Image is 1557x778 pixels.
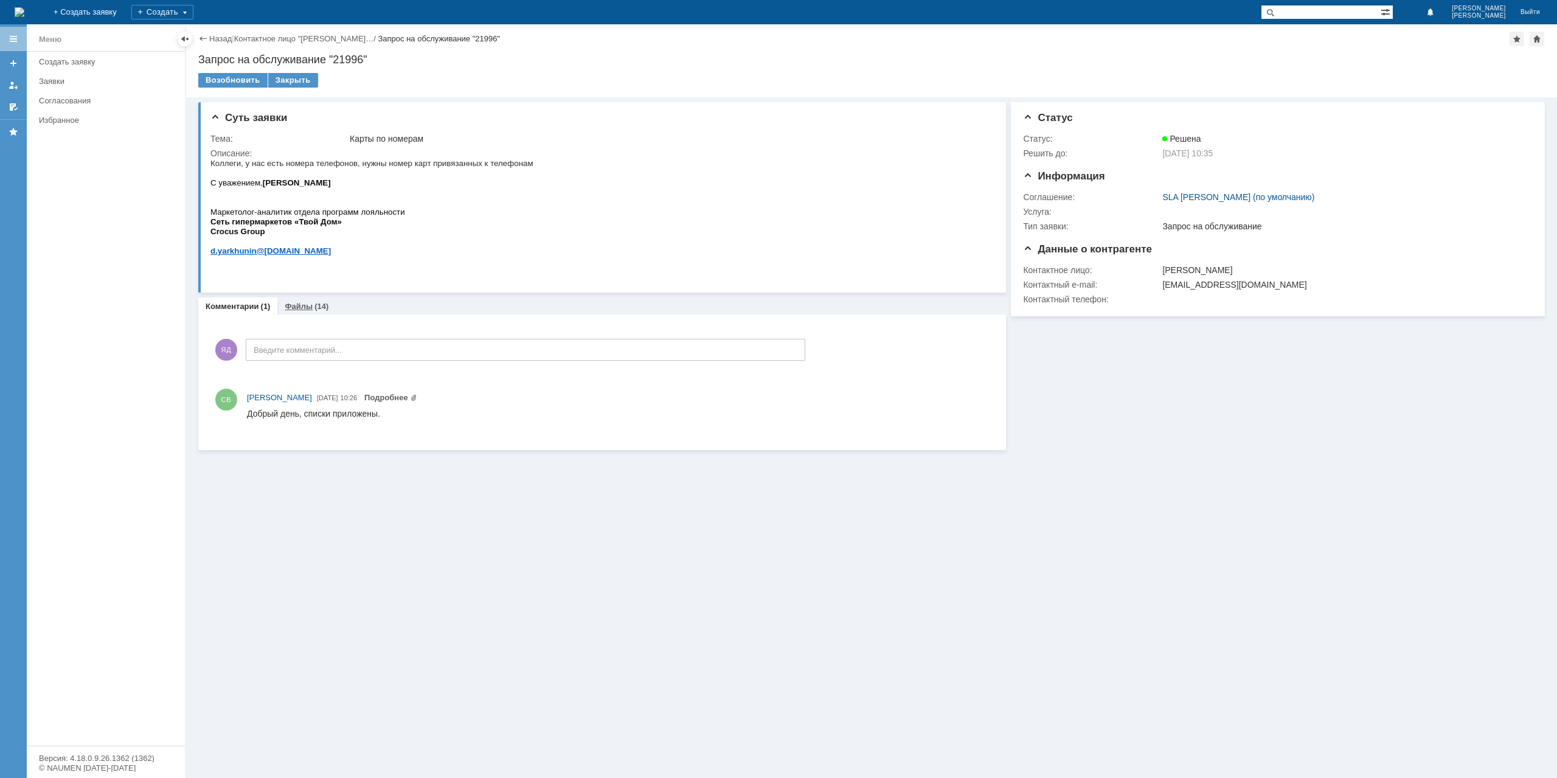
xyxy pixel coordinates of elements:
div: Сделать домашней страницей [1530,32,1544,46]
div: Создать заявку [39,57,178,66]
a: Мои согласования [4,97,23,117]
span: [DATE] 10:35 [1162,148,1213,158]
div: / [234,34,378,43]
a: Прикреплены файлы: Рига 16-17_rep.xlsx, Сити 02.08.2025_rep.xlsx, Кунцево 16-17_rep.xlsx, Мытищи ... [364,393,417,402]
a: Назад [209,34,232,43]
div: Избранное [39,116,164,125]
a: SLA [PERSON_NAME] (по умолчанию) [1162,192,1314,202]
div: Запрос на обслуживание [1162,221,1525,231]
div: Решить до: [1023,148,1160,158]
div: [PERSON_NAME] [1162,265,1525,275]
div: Тема: [210,134,347,144]
a: Мои заявки [4,75,23,95]
span: Информация [1023,170,1104,182]
div: Соглашение: [1023,192,1160,202]
a: Согласования [34,91,182,110]
div: Контактный телефон: [1023,294,1160,304]
span: Статус [1023,112,1072,123]
span: [PERSON_NAME] [247,393,312,402]
span: Данные о контрагенте [1023,243,1152,255]
div: Статус: [1023,134,1160,144]
div: Добавить в избранное [1510,32,1524,46]
a: Заявки [34,72,182,91]
div: Согласования [39,96,178,105]
span: 10:26 [341,394,358,401]
div: © NAUMEN [DATE]-[DATE] [39,764,173,772]
div: | [232,33,234,43]
span: [PERSON_NAME] [1452,12,1506,19]
div: Карты по номерам [350,134,986,144]
span: Суть заявки [210,112,287,123]
div: Скрыть меню [178,32,192,46]
a: Перейти на домашнюю страницу [15,7,24,17]
div: (1) [261,302,271,311]
div: Услуга: [1023,207,1160,217]
span: ЯД [215,339,237,361]
div: Версия: 4.18.0.9.26.1362 (1362) [39,754,173,762]
div: Контактный e-mail: [1023,280,1160,290]
a: Файлы [285,302,313,311]
span: [DATE] [317,394,338,401]
div: Меню [39,32,61,47]
div: (14) [314,302,328,311]
img: logo [15,7,24,17]
a: Создать заявку [4,54,23,73]
div: Заявки [39,77,178,86]
div: Описание: [210,148,988,158]
div: Запрос на обслуживание "21996" [198,54,1545,66]
b: [PERSON_NAME] [52,20,120,29]
div: Контактное лицо: [1023,265,1160,275]
a: Создать заявку [34,52,182,71]
div: Создать [131,5,193,19]
span: Решена [1162,134,1201,144]
span: @[DOMAIN_NAME] [46,88,121,97]
div: [EMAIL_ADDRESS][DOMAIN_NAME] [1162,280,1525,290]
div: Запрос на обслуживание "21996" [378,34,500,43]
a: [PERSON_NAME] [247,392,312,404]
a: Комментарии [206,302,259,311]
div: Тип заявки: [1023,221,1160,231]
span: [PERSON_NAME] [1452,5,1506,12]
span: Расширенный поиск [1381,5,1393,17]
a: Контактное лицо "[PERSON_NAME]… [234,34,374,43]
